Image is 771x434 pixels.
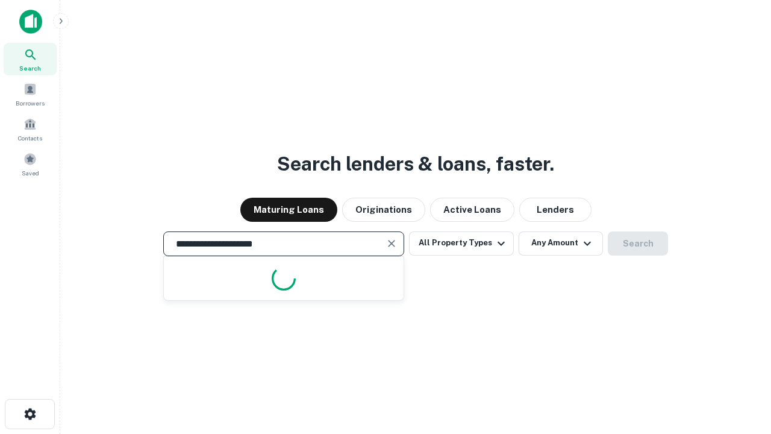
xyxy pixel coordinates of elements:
[240,198,337,222] button: Maturing Loans
[409,231,514,256] button: All Property Types
[22,168,39,178] span: Saved
[4,148,57,180] a: Saved
[519,198,592,222] button: Lenders
[19,10,42,34] img: capitalize-icon.png
[4,113,57,145] a: Contacts
[711,338,771,395] iframe: Chat Widget
[383,235,400,252] button: Clear
[430,198,514,222] button: Active Loans
[4,43,57,75] a: Search
[519,231,603,256] button: Any Amount
[277,149,554,178] h3: Search lenders & loans, faster.
[16,98,45,108] span: Borrowers
[342,198,425,222] button: Originations
[19,63,41,73] span: Search
[4,78,57,110] a: Borrowers
[18,133,42,143] span: Contacts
